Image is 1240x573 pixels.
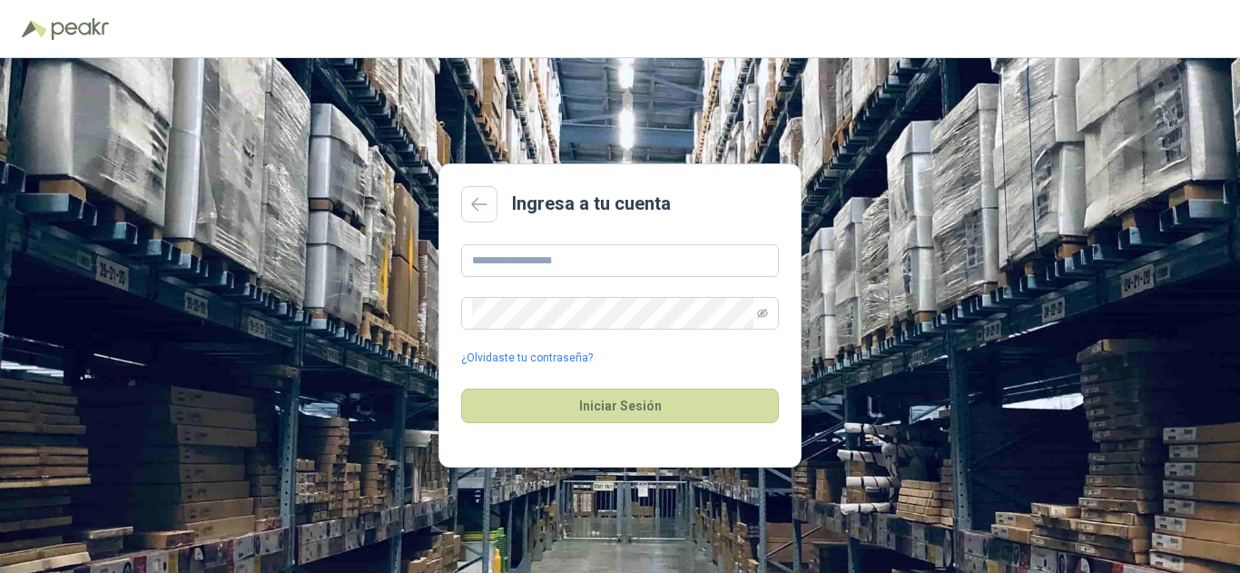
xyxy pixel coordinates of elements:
img: Logo [22,20,47,38]
img: Peakr [51,18,109,40]
button: Iniciar Sesión [461,389,779,423]
a: ¿Olvidaste tu contraseña? [461,350,593,367]
h2: Ingresa a tu cuenta [512,190,671,218]
span: eye-invisible [757,308,768,319]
